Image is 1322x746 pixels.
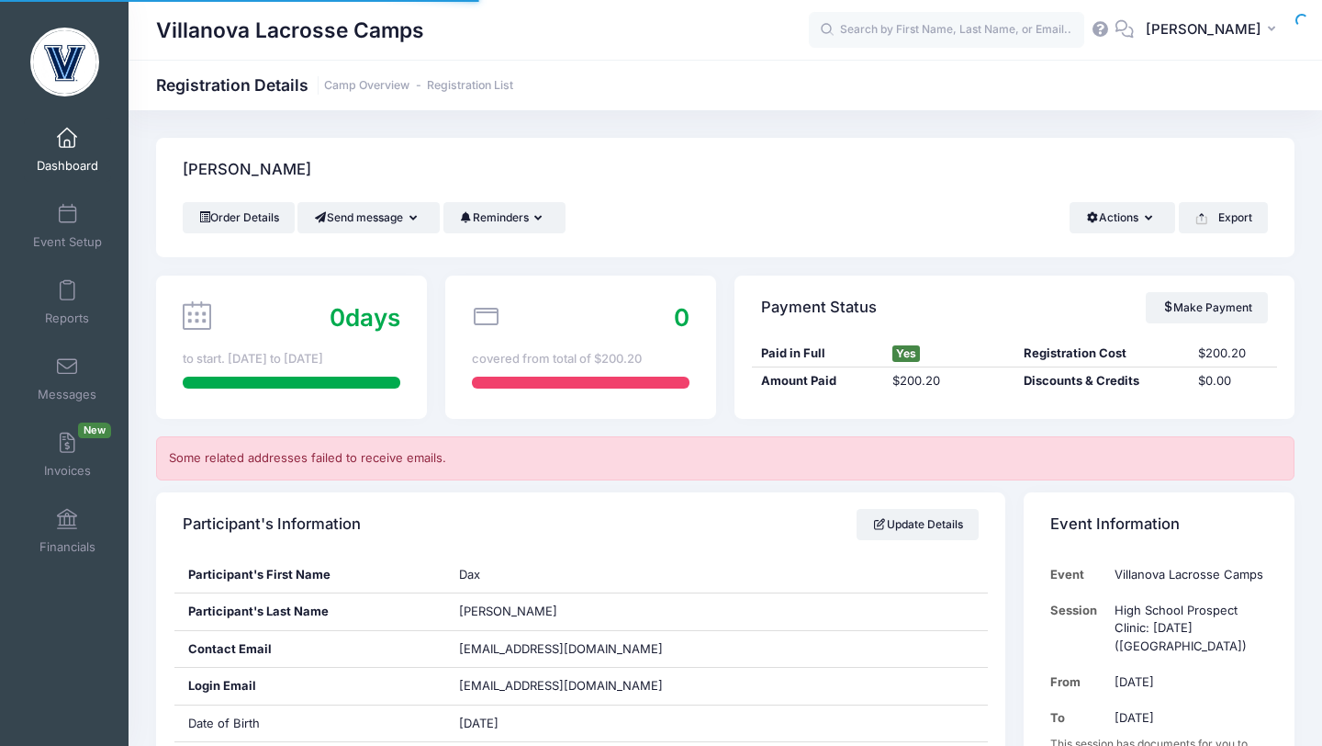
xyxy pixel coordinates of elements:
[174,593,445,630] div: Participant's Last Name
[156,436,1294,480] div: Some related addresses failed to receive emails.
[459,604,557,618] span: [PERSON_NAME]
[1106,557,1268,593] td: Villanova Lacrosse Camps
[809,12,1084,49] input: Search by First Name, Last Name, or Email...
[459,677,689,695] span: [EMAIL_ADDRESS][DOMAIN_NAME]
[459,567,480,582] span: Dax
[183,498,361,550] h4: Participant's Information
[752,372,883,390] div: Amount Paid
[174,557,445,593] div: Participant's First Name
[24,499,111,563] a: Financials
[297,202,440,233] button: Send message
[1189,345,1276,363] div: $200.20
[156,75,513,95] h1: Registration Details
[1106,700,1268,736] td: [DATE]
[1050,557,1106,593] td: Event
[156,9,424,51] h1: Villanova Lacrosse Camps
[45,311,89,326] span: Reports
[33,234,102,250] span: Event Setup
[38,387,96,402] span: Messages
[39,539,95,555] span: Financials
[857,509,979,540] a: Update Details
[1050,664,1106,700] td: From
[24,270,111,334] a: Reports
[892,345,920,362] span: Yes
[183,350,400,368] div: to start. [DATE] to [DATE]
[761,281,877,333] h4: Payment Status
[174,631,445,668] div: Contact Email
[1050,498,1180,550] h4: Event Information
[1106,664,1268,700] td: [DATE]
[183,144,311,197] h4: [PERSON_NAME]
[1050,700,1106,736] td: To
[24,346,111,411] a: Messages
[1146,292,1268,323] a: Make Payment
[752,345,883,363] div: Paid in Full
[30,28,99,96] img: Villanova Lacrosse Camps
[24,118,111,182] a: Dashboard
[1179,202,1268,233] button: Export
[674,303,689,332] span: 0
[174,706,445,742] div: Date of Birth
[44,463,91,479] span: Invoices
[78,423,111,438] span: New
[183,202,295,233] a: Order Details
[459,716,499,730] span: [DATE]
[459,641,663,656] span: [EMAIL_ADDRESS][DOMAIN_NAME]
[1014,372,1189,390] div: Discounts & Credits
[324,79,409,93] a: Camp Overview
[883,372,1014,390] div: $200.20
[1146,19,1261,40] span: [PERSON_NAME]
[472,350,689,368] div: covered from total of $200.20
[24,194,111,258] a: Event Setup
[1106,593,1268,664] td: High School Prospect Clinic: [DATE] ([GEOGRAPHIC_DATA])
[1014,345,1189,363] div: Registration Cost
[1070,202,1175,233] button: Actions
[37,158,98,174] span: Dashboard
[1134,9,1294,51] button: [PERSON_NAME]
[24,423,111,487] a: InvoicesNew
[427,79,513,93] a: Registration List
[1050,593,1106,664] td: Session
[174,668,445,705] div: Login Email
[330,303,345,332] span: 0
[1189,372,1276,390] div: $0.00
[330,300,400,335] div: days
[443,202,566,233] button: Reminders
